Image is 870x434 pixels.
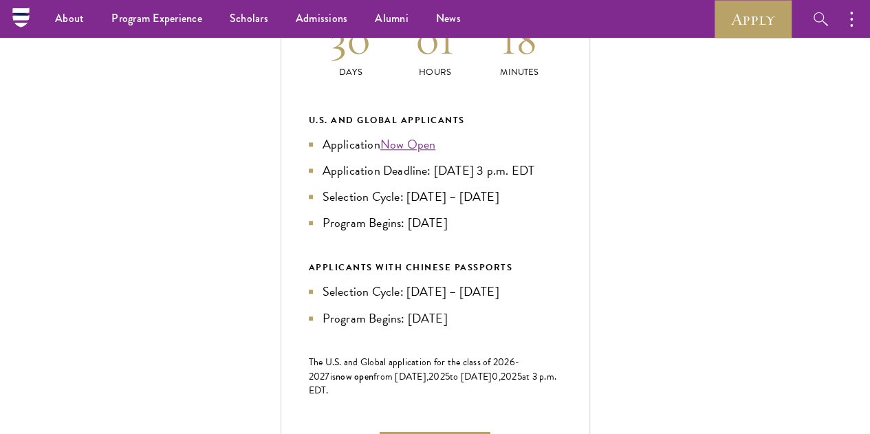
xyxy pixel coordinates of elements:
a: Now Open [380,135,436,153]
p: Minutes [477,65,562,80]
li: Application [309,135,562,154]
span: at 3 p.m. EDT. [309,369,557,398]
h2: 30 [309,14,393,65]
span: The U.S. and Global application for the class of 202 [309,355,510,369]
span: 202 [428,369,445,384]
span: 5 [517,369,522,384]
span: to [DATE] [450,369,492,384]
p: Hours [393,65,477,80]
li: Program Begins: [DATE] [309,213,562,232]
span: 0 [492,369,498,384]
li: Program Begins: [DATE] [309,309,562,328]
h2: 18 [477,14,562,65]
span: is [330,369,336,384]
span: 5 [445,369,450,384]
span: -202 [309,355,520,384]
li: Application Deadline: [DATE] 3 p.m. EDT [309,161,562,180]
span: 6 [510,355,515,369]
h2: 01 [393,14,477,65]
li: Selection Cycle: [DATE] – [DATE] [309,187,562,206]
li: Selection Cycle: [DATE] – [DATE] [309,282,562,301]
div: APPLICANTS WITH CHINESE PASSPORTS [309,260,562,275]
span: now open [336,369,373,383]
p: Days [309,65,393,80]
span: from [DATE], [373,369,428,384]
span: 7 [325,369,329,384]
div: U.S. and Global Applicants [309,113,562,128]
span: 202 [501,369,517,384]
span: , [499,369,501,384]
